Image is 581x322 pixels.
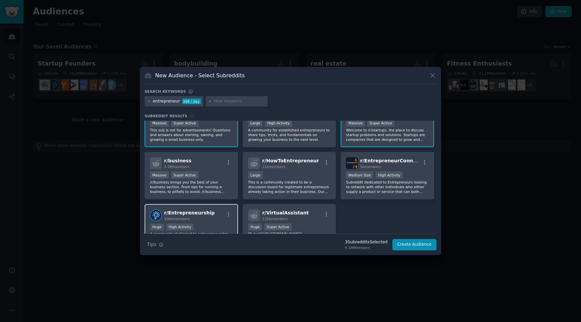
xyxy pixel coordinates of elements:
div: 398 / day [182,98,201,105]
span: 106k members [164,217,190,221]
img: Entrepreneurship [150,209,162,221]
span: Subreddit Results [145,114,187,118]
div: 3 Subreddit s Selected [345,239,388,245]
span: r/ Entrepreneurship [164,210,215,215]
p: A community for established entrepreneurs to share tips, tricks, and fundamentals on growing your... [248,128,331,142]
div: High Activity [166,224,194,231]
span: 2.5M members [164,165,190,169]
div: Super Active [264,224,292,231]
div: High Activity [265,120,292,127]
span: r/ EntrepreneurConnect [360,158,421,163]
span: 135k members [262,217,288,221]
p: Subreddit dedicated to Entrepreneurs looking to network with other individuals who either supply ... [346,180,429,194]
div: High Activity [376,171,403,178]
div: Massive [150,120,169,127]
p: Welcome to /r/startups, the place to discuss startup problems and solutions. Startups are compani... [346,128,429,142]
p: A community dedicated to entrepreneurship questions and advice. [150,232,233,241]
div: Super Active [171,120,198,127]
h3: New Audience - Select Subreddits [155,72,245,79]
img: EntrepreneurConnect [346,157,358,169]
span: 5k members [360,165,381,169]
span: r/ VirtualAssistant [262,210,309,215]
div: Large [248,120,263,127]
div: Huge [150,224,164,231]
span: r/ business [164,158,191,163]
p: This is a community created to be a discussion board for legitimate entrepreneurs already taking ... [248,180,331,194]
p: This sub is not for advertisements! Questions and answers about starting, owning, and growing a s... [150,128,233,142]
div: Super Active [171,171,198,178]
div: Massive [346,120,365,127]
div: Medium Size [346,171,373,178]
button: Tips [145,239,166,250]
div: Large [248,171,263,178]
span: Tips [147,241,156,248]
div: Huge [248,224,262,231]
div: entrepreneur [153,98,180,105]
input: New Keyword [214,98,265,105]
button: Create Audience [392,239,437,250]
h3: Search keywords [145,89,186,94]
span: 11k members [262,165,285,169]
span: r/ HowToEntrepreneur [262,158,319,163]
span: 11 [190,114,194,118]
p: [Rules]([URL][DOMAIN_NAME]) [248,232,331,236]
p: /r/business brings you the best of your business section. From tips for running a business, to pi... [150,180,233,194]
div: Super Active [367,120,394,127]
div: 9.1M Members [345,245,388,250]
div: Massive [150,171,169,178]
